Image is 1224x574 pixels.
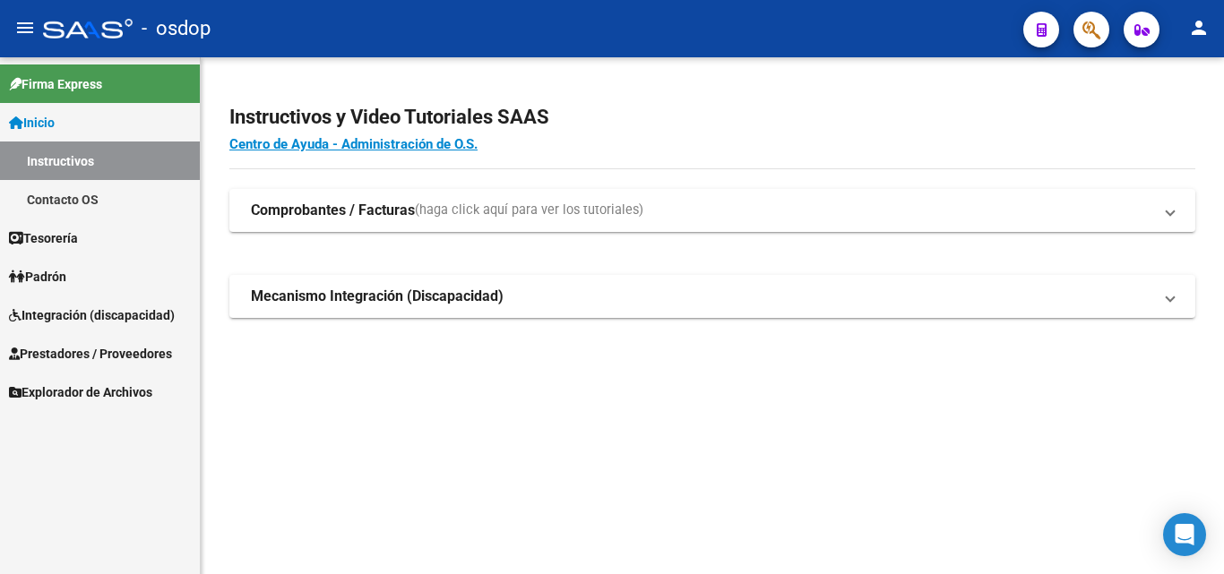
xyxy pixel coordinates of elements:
[9,344,172,364] span: Prestadores / Proveedores
[1163,513,1206,556] div: Open Intercom Messenger
[9,113,55,133] span: Inicio
[14,17,36,39] mat-icon: menu
[9,228,78,248] span: Tesorería
[229,189,1195,232] mat-expansion-panel-header: Comprobantes / Facturas(haga click aquí para ver los tutoriales)
[9,382,152,402] span: Explorador de Archivos
[251,287,504,306] strong: Mecanismo Integración (Discapacidad)
[9,305,175,325] span: Integración (discapacidad)
[9,74,102,94] span: Firma Express
[251,201,415,220] strong: Comprobantes / Facturas
[1188,17,1210,39] mat-icon: person
[229,100,1195,134] h2: Instructivos y Video Tutoriales SAAS
[9,267,66,287] span: Padrón
[229,136,478,152] a: Centro de Ayuda - Administración de O.S.
[229,275,1195,318] mat-expansion-panel-header: Mecanismo Integración (Discapacidad)
[142,9,211,48] span: - osdop
[415,201,643,220] span: (haga click aquí para ver los tutoriales)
